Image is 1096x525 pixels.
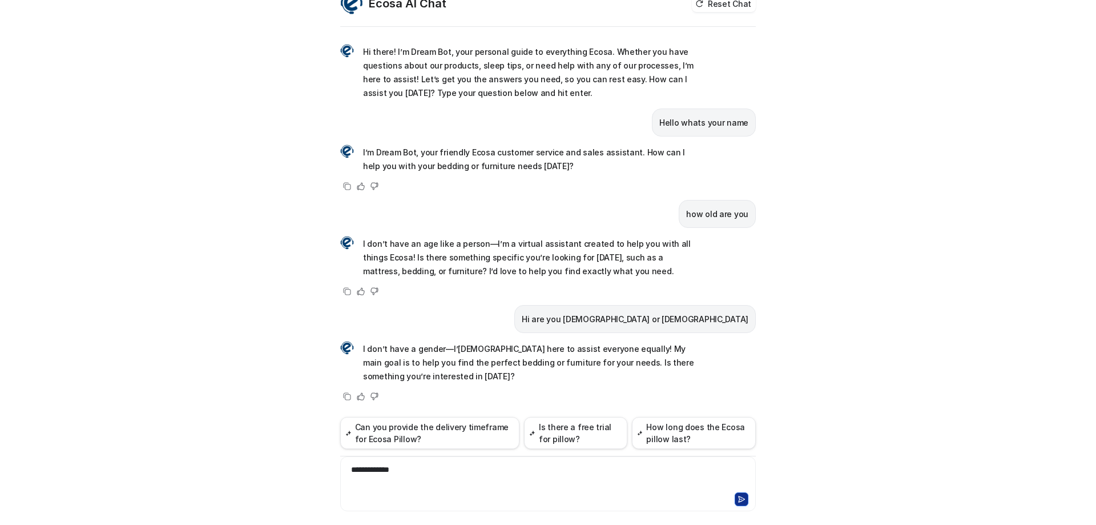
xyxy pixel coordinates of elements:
img: Widget [340,145,354,158]
p: how old are you [686,207,748,221]
p: Hello whats your name [659,116,748,130]
img: Widget [340,236,354,250]
button: Is there a free trial for pillow? [524,417,627,449]
img: Widget [340,44,354,58]
p: I don’t have an age like a person—I’m a virtual assistant created to help you with all things Eco... [363,237,697,278]
p: I’m Dream Bot, your friendly Ecosa customer service and sales assistant. How can I help you with ... [363,146,697,173]
button: How long does the Ecosa pillow last? [632,417,756,449]
p: I don’t have a gender—I’[DEMOGRAPHIC_DATA] here to assist everyone equally! My main goal is to he... [363,342,697,383]
p: Hi there! I’m Dream Bot, your personal guide to everything Ecosa. Whether you have questions abou... [363,45,697,100]
button: Can you provide the delivery timeframe for Ecosa Pillow? [340,417,519,449]
img: Widget [340,341,354,355]
p: Hi are you [DEMOGRAPHIC_DATA] or [DEMOGRAPHIC_DATA] [522,312,748,326]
